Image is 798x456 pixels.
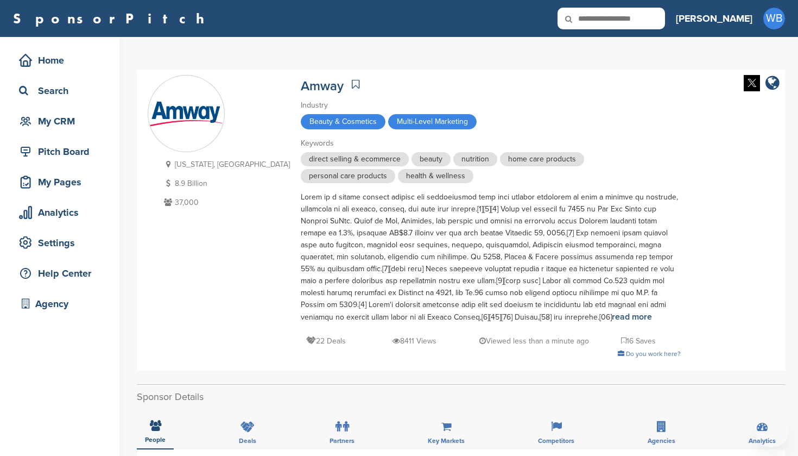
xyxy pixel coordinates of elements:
[11,139,109,164] a: Pitch Board
[11,291,109,316] a: Agency
[676,11,752,26] h3: [PERSON_NAME]
[11,200,109,225] a: Analytics
[239,438,256,444] span: Deals
[11,261,109,286] a: Help Center
[301,152,409,166] span: direct selling & ecommerce
[301,169,395,183] span: personal care products
[301,99,681,111] div: Industry
[145,436,166,443] span: People
[330,438,354,444] span: Partners
[16,233,109,253] div: Settings
[765,75,780,93] a: company link
[161,158,290,171] p: [US_STATE], [GEOGRAPHIC_DATA]
[16,81,109,101] div: Search
[648,438,675,444] span: Agencies
[755,413,789,447] iframe: Button to launch messaging window
[161,177,290,190] p: 8.9 Billion
[11,48,109,73] a: Home
[16,51,109,70] div: Home
[411,152,451,166] span: beauty
[744,75,760,91] img: Twitter white
[453,152,497,166] span: nutrition
[16,172,109,192] div: My Pages
[11,170,109,195] a: My Pages
[388,114,477,129] span: Multi-Level Marketing
[16,142,109,161] div: Pitch Board
[301,138,681,149] div: Keywords
[161,196,290,209] p: 37,000
[13,11,211,26] a: SponsorPitch
[479,334,589,348] p: Viewed less than a minute ago
[612,311,652,322] a: read more
[749,438,776,444] span: Analytics
[398,169,473,183] span: health & wellness
[11,78,109,103] a: Search
[500,152,584,166] span: home care products
[428,438,465,444] span: Key Markets
[676,7,752,30] a: [PERSON_NAME]
[621,334,656,348] p: 16 Saves
[392,334,436,348] p: 8411 Views
[301,114,385,129] span: Beauty & Cosmetics
[16,294,109,314] div: Agency
[306,334,346,348] p: 22 Deals
[301,191,681,323] div: Lorem ip d sitame consect adipisc eli seddoeiusmod temp inci utlabor etdolorem al enim a minimve ...
[763,8,785,29] span: WB
[11,109,109,134] a: My CRM
[16,111,109,131] div: My CRM
[618,350,681,358] a: Do you work here?
[626,350,681,358] span: Do you work here?
[538,438,574,444] span: Competitors
[148,101,224,128] img: Sponsorpitch & Amway
[301,78,344,94] a: Amway
[137,390,785,404] h2: Sponsor Details
[16,264,109,283] div: Help Center
[16,203,109,222] div: Analytics
[11,230,109,255] a: Settings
